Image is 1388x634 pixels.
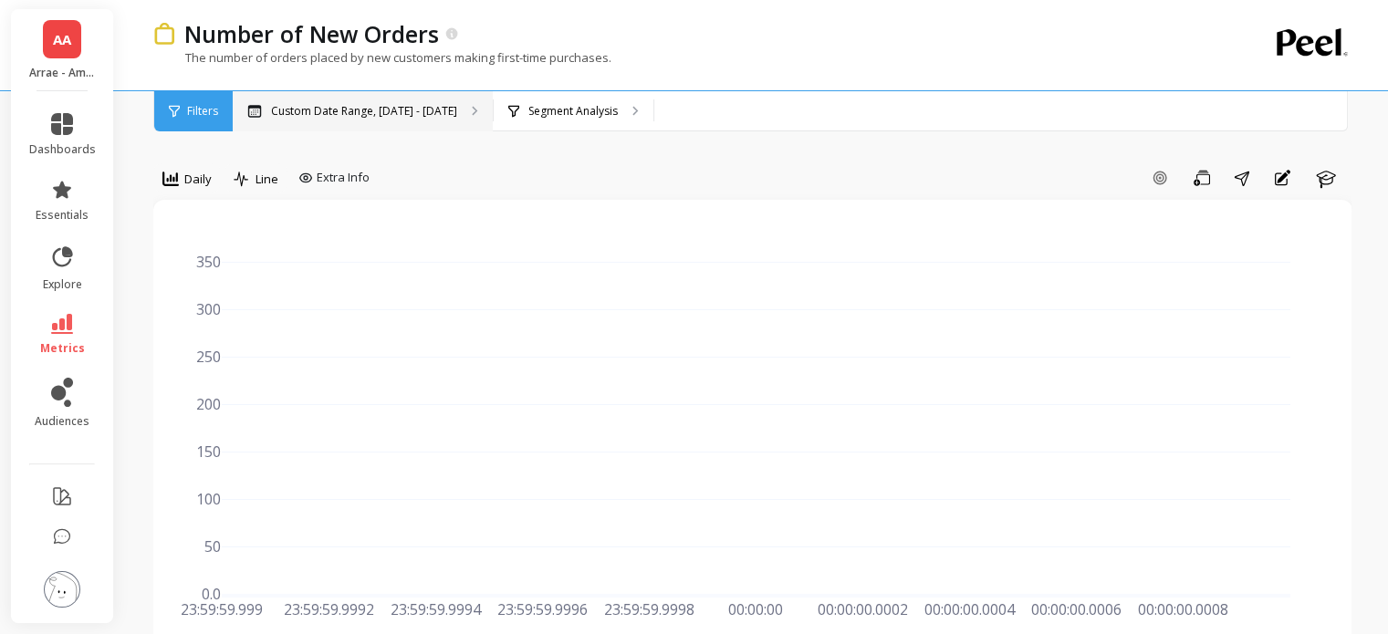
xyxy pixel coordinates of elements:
[29,142,96,157] span: dashboards
[256,171,278,188] span: Line
[317,169,370,187] span: Extra Info
[184,171,212,188] span: Daily
[44,571,80,608] img: profile picture
[36,208,89,223] span: essentials
[43,277,82,292] span: explore
[528,104,618,119] p: Segment Analysis
[271,104,457,119] p: Custom Date Range, [DATE] - [DATE]
[35,414,89,429] span: audiences
[53,29,71,50] span: AA
[153,49,611,66] p: The number of orders placed by new customers making first-time purchases.
[184,18,439,49] p: Number of New Orders
[187,104,218,119] span: Filters
[153,23,175,46] img: header icon
[29,66,96,80] p: Arrae - Amazon
[40,341,85,356] span: metrics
